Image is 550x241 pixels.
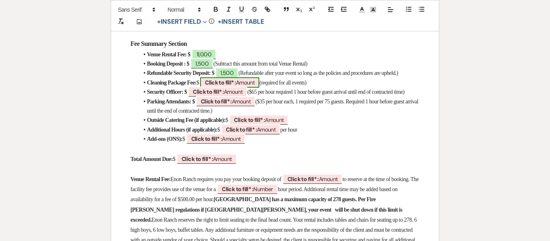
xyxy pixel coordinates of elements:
span: 1,500 [215,68,238,78]
span: Amount [188,87,247,97]
b: Click to fill* : [226,126,257,133]
span: Amount [221,124,280,134]
span: Text Background Color [368,5,379,14]
span: Amount [200,77,259,88]
button: Insert Field [154,17,210,27]
span: Number [217,184,278,194]
button: +Insert Table [215,17,267,27]
b: Click to fill* : [287,175,319,183]
b: Click to fill* : [193,88,224,95]
span: $ [196,80,199,86]
span: (Subtract this amount from total Venue Rental) [213,61,307,67]
span: $ [225,117,228,123]
strong: Security Officer: $ [147,89,187,95]
strong: Additional Hours (if applicable): [147,127,217,133]
span: $ [173,156,175,162]
b: Click to fill* : [234,116,265,124]
span: $ [217,127,220,133]
span: Amount [186,134,246,144]
span: Amount [177,154,237,164]
strong: $ [212,70,214,76]
span: (Refundable after your event so long as the policies and procedures are upheld.) [238,70,398,76]
strong: [GEOGRAPHIC_DATA] has a maximum capacity of 278 guests. Per Fire [PERSON_NAME] regulations if [GE... [130,196,403,222]
b: Click to fill* : [182,155,213,163]
strong: Venue Rental Fee: [147,51,186,58]
span: 11,000 [192,49,216,59]
strong: Cleaning Package Fee: [147,80,196,86]
span: ($35 per hour each, 1 required per 75 guests. Required 1 hour before guest arrival until the end ... [147,99,420,114]
strong: $ [188,51,190,58]
span: per hour [280,127,297,133]
strong: Booking Deposit : $ [147,61,189,67]
span: Enon Ranch requires you pay your booking deposit of [171,176,281,182]
strong: Total Amount Due: [130,156,173,162]
strong: Venue Rental Fee: [130,176,171,182]
b: Click to fill* : [222,185,253,193]
strong: Add-ons (ONS): [147,136,182,142]
b: Click to fill* : [201,98,232,105]
strong: Parking Attendants: $ [147,99,195,105]
b: Click to fill* : [205,79,236,86]
span: + [218,19,221,25]
span: Amount [283,174,343,184]
span: 1,500 [190,58,213,68]
span: Amount [196,96,255,106]
span: Alignment [385,5,396,14]
strong: Refundable Security Deposit: [147,70,211,76]
span: Amount [229,115,288,125]
span: $ [182,136,185,142]
span: + [157,19,161,25]
span: (required for all events) [259,80,306,86]
span: Header Formats [164,5,203,14]
strong: Fee Summary Section [130,40,187,47]
b: Click to fill* : [191,135,222,142]
span: ($65 per hour required 1 hour before guest arrival until end of contracted time) [247,89,404,95]
strong: Outside Catering Fee (if applicable): [147,117,225,123]
span: Text Color [356,5,368,14]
